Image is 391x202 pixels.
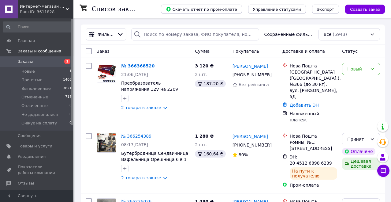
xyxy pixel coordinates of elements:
button: Управление статусами [248,5,306,14]
span: 1 [69,69,72,74]
span: Принятые [21,77,43,83]
span: Не додзвонилися [21,112,58,117]
span: 1 [64,59,70,64]
div: [GEOGRAPHIC_DATA] ([GEOGRAPHIC_DATA].), №366 (до 30 кг): вул. [PERSON_NAME], 5Д [290,69,337,100]
span: Без рейтинга [239,82,269,87]
div: [PHONE_NUMBER] [231,71,273,79]
span: Заказы и сообщения [18,48,61,54]
div: Ваш ID: 3611828 [20,9,73,15]
span: 08:17[DATE] [121,142,148,147]
h1: Список заказов [92,6,144,13]
div: Новый [347,66,367,72]
span: Выполненные [21,86,51,91]
span: Покупатель [233,49,259,54]
div: 187.20 ₴ [195,80,225,87]
span: 0 [69,103,72,109]
span: Уведомления [18,154,46,159]
a: 2 товара в заказе [121,105,161,110]
span: Статус [342,49,358,54]
div: 160.64 ₴ [195,150,225,158]
span: Скачать отчет по пром-оплате [166,6,237,12]
a: № 366368520 [121,63,155,68]
div: Наложенный платеж [290,111,337,123]
span: Заказ [97,49,110,54]
span: Все [324,31,332,37]
span: ЭН: 20 4512 6898 6239 [290,154,332,166]
span: 21:06[DATE] [121,72,148,77]
a: Добавить ЭН [290,103,319,108]
span: Оплаченные [21,103,48,109]
span: Очікує на сплату [21,120,57,126]
span: Отмененные [21,94,48,100]
span: Товары и услуги [18,143,52,149]
img: Фото товару [97,63,116,82]
span: 3 120 ₴ [195,63,214,68]
span: 1406 [63,77,72,83]
a: 2 товара в заказе [121,175,161,180]
div: Оплачено [342,148,375,155]
span: Сумма [195,49,210,54]
a: Создать заказ [339,6,385,11]
span: 2 шт. [195,142,207,147]
span: Новые [21,69,35,74]
a: [PERSON_NAME] [233,133,268,139]
button: Скачать отчет по пром-оплате [161,5,242,14]
span: Доставка и оплата [282,49,325,54]
div: На пути к получателю [290,167,337,180]
span: Создать заказ [350,7,380,12]
span: Сохраненные фильтры: [264,31,313,37]
button: Экспорт [312,5,339,14]
a: Бутербродница Сендвичница Вафельница Орешница 6 в 1 Domotec MS 7706 Мультипекарь [121,151,188,174]
span: Главная [18,38,35,44]
div: Дешевая доставка [342,158,380,170]
span: 0 [69,120,72,126]
span: Экспорт [317,7,334,12]
div: Ромны, №1: [STREET_ADDRESS] [290,139,337,151]
span: Отзывы [18,181,34,186]
span: Показатели работы компании [18,164,57,175]
a: [PERSON_NAME] [233,63,268,69]
span: 3821 [63,86,72,91]
span: Управление статусами [253,7,301,12]
div: [PHONE_NUMBER] [231,141,273,149]
a: № 366254389 [121,134,151,139]
div: Нова Пошта [290,63,337,69]
a: Преобразователь напряжения 12V на 220V Инвертор с LCD дисплеем 5000W Инвертор для дома [121,81,182,104]
span: Интернет-магазин "Gyrman-shop" [20,4,66,9]
span: (5943) [333,32,347,37]
span: 2 шт. [195,72,207,77]
span: 1 280 ₴ [195,134,214,139]
img: Фото товару [97,133,116,152]
div: Пром-оплата [290,182,337,188]
span: Заказы [18,59,33,64]
span: 715 [65,94,72,100]
button: Чат с покупателем [377,165,389,177]
div: Принят [347,136,367,143]
div: Нова Пошта [290,133,337,139]
span: Фильтры [98,31,114,37]
span: 0 [69,112,72,117]
span: 80% [239,152,248,157]
input: Поиск по номеру заказа, ФИО покупателя, номеру телефона, Email, номеру накладной [131,28,259,40]
button: Создать заказ [345,5,385,14]
span: Сообщения [18,133,42,139]
input: Поиск [3,21,72,32]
